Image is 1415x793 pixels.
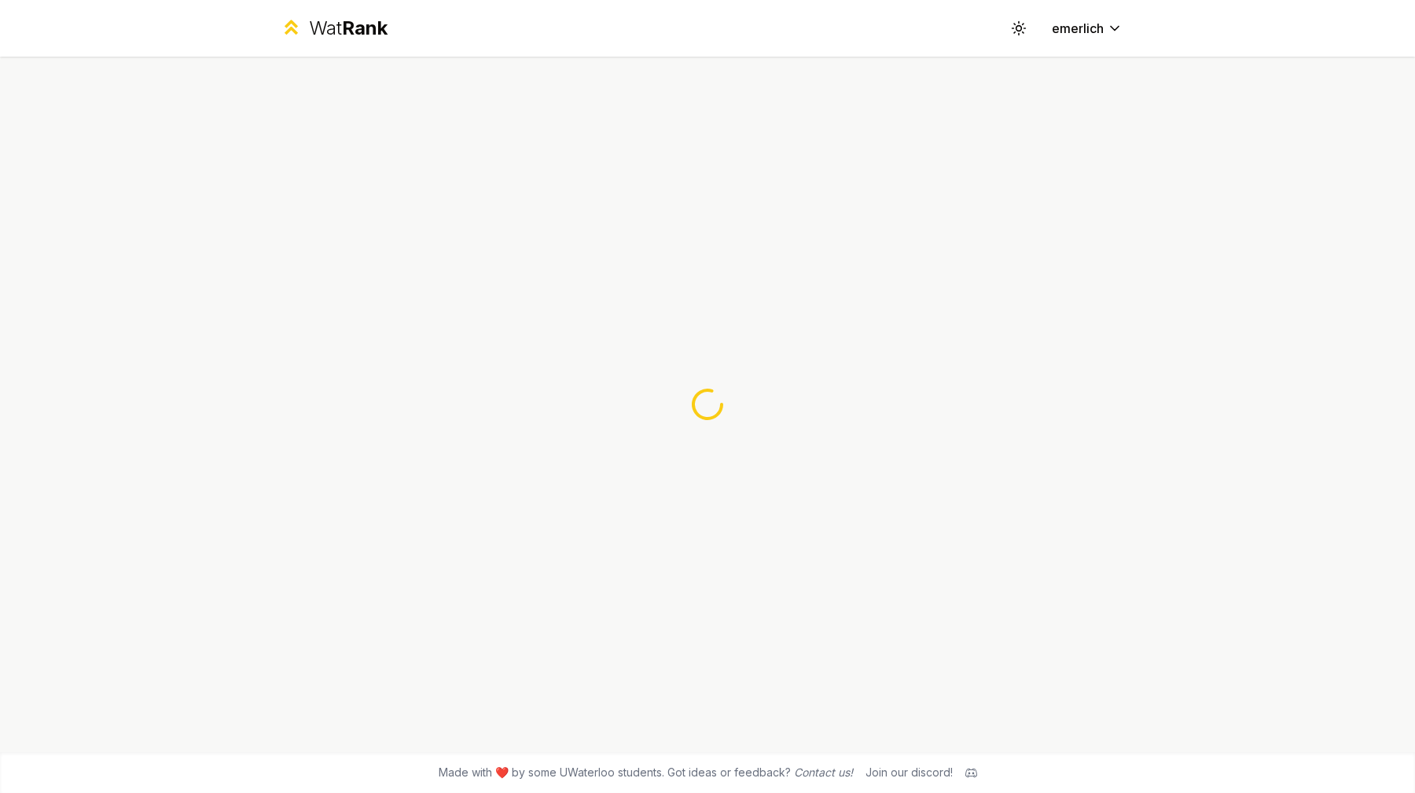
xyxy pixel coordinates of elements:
div: Join our discord! [866,765,953,780]
a: WatRank [280,16,388,41]
button: emerlich [1039,14,1135,42]
span: Made with ❤️ by some UWaterloo students. Got ideas or feedback? [439,765,853,780]
span: Rank [342,17,388,39]
div: Wat [309,16,388,41]
span: emerlich [1052,19,1104,38]
a: Contact us! [794,765,853,779]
